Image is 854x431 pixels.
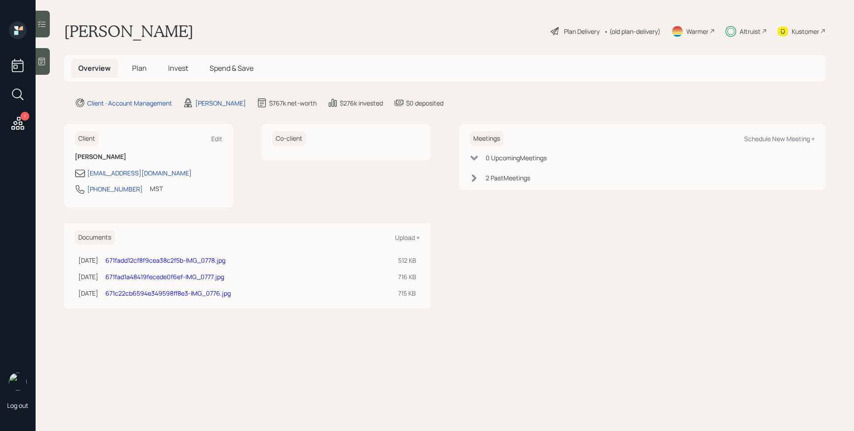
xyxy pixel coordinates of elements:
span: Overview [78,63,111,73]
div: 715 KB [398,289,416,298]
div: Plan Delivery [564,27,600,36]
div: Client · Account Management [87,98,172,108]
div: [DATE] [78,289,98,298]
h6: [PERSON_NAME] [75,153,222,161]
div: Upload + [395,233,420,242]
div: 1 [20,112,29,121]
a: 671c22cb6594e349598ff8e3-IMG_0776.jpg [105,289,231,297]
a: 671fad1a48419fecede0f6ef-IMG_0777.jpg [105,272,224,281]
span: Spend & Save [209,63,254,73]
div: $767k net-worth [269,98,317,108]
div: Altruist [740,27,761,36]
div: [PHONE_NUMBER] [87,184,143,194]
div: 2 Past Meeting s [486,173,530,183]
div: Schedule New Meeting + [744,134,815,143]
h6: Client [75,131,99,146]
div: MST [150,184,163,193]
div: 512 KB [398,256,416,265]
div: [PERSON_NAME] [195,98,246,108]
span: Plan [132,63,147,73]
h1: [PERSON_NAME] [64,21,193,41]
div: Warmer [686,27,709,36]
div: Log out [7,401,28,410]
img: james-distasi-headshot.png [9,373,27,390]
div: $276k invested [340,98,383,108]
h6: Documents [75,230,115,245]
span: Invest [168,63,188,73]
div: • (old plan-delivery) [604,27,661,36]
div: $0 deposited [406,98,443,108]
h6: Co-client [272,131,306,146]
a: 671fadd12cf8f9cea38c2f5b-IMG_0778.jpg [105,256,226,264]
div: Kustomer [792,27,819,36]
div: 716 KB [398,272,416,281]
div: [DATE] [78,256,98,265]
div: 0 Upcoming Meeting s [486,153,547,163]
div: Edit [211,134,222,143]
h6: Meetings [470,131,504,146]
div: [EMAIL_ADDRESS][DOMAIN_NAME] [87,168,192,178]
div: [DATE] [78,272,98,281]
